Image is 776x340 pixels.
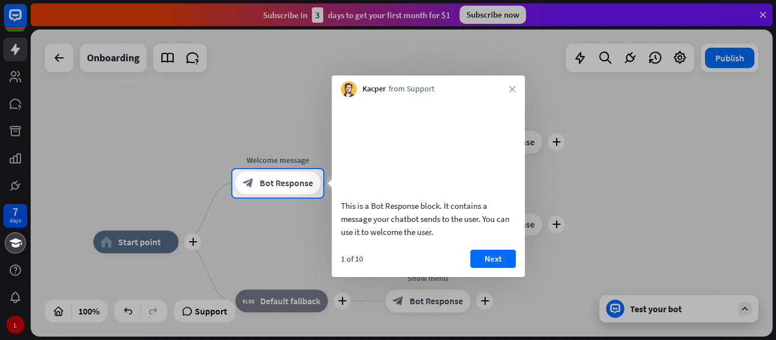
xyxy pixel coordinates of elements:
span: Bot Response [260,178,313,189]
div: This is a Bot Response block. It contains a message your chatbot sends to the user. You can use i... [341,199,516,238]
button: Open LiveChat chat widget [9,5,43,39]
i: block_bot_response [243,178,254,189]
i: close [509,86,516,93]
span: from Support [389,83,435,95]
span: Kacper [362,83,386,95]
button: Next [470,250,516,268]
div: 1 of 10 [341,254,363,264]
